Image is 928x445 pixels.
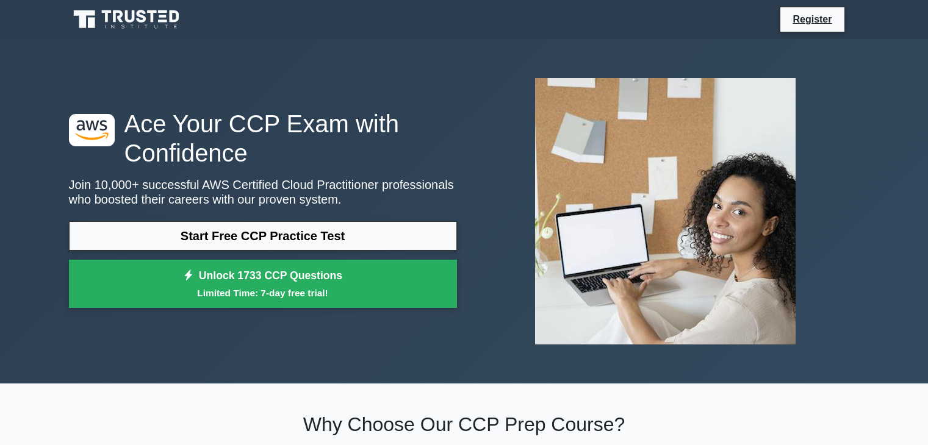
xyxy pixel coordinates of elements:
[69,109,457,168] h1: Ace Your CCP Exam with Confidence
[69,413,860,436] h2: Why Choose Our CCP Prep Course?
[84,286,442,300] small: Limited Time: 7-day free trial!
[785,12,839,27] a: Register
[69,260,457,308] a: Unlock 1733 CCP QuestionsLimited Time: 7-day free trial!
[69,177,457,207] p: Join 10,000+ successful AWS Certified Cloud Practitioner professionals who boosted their careers ...
[69,221,457,251] a: Start Free CCP Practice Test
